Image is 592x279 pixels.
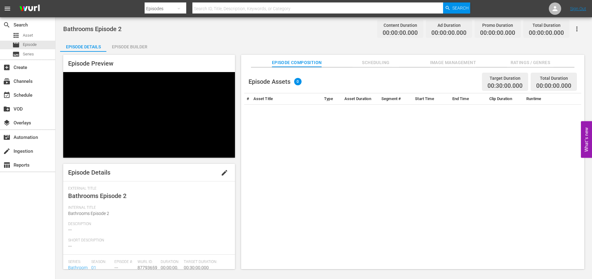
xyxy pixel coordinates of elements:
span: Search [452,2,469,14]
th: Runtime [524,93,561,105]
a: Sign Out [570,6,586,11]
a: 01 [91,265,96,270]
span: External Title [68,186,227,191]
span: 0 [294,78,302,85]
span: 00:30:00.000 [184,265,209,270]
div: Promo Duration [480,21,515,30]
span: edit [221,169,228,176]
button: Episode Details [60,39,106,52]
button: Episode Builder [106,39,153,52]
span: Search [3,21,10,29]
span: Channels [3,78,10,85]
th: Type [322,93,342,105]
span: Bathrooms Episode 2 [68,211,109,216]
span: 00:00:00.000 [529,30,564,37]
div: Episode Details [60,39,106,54]
span: Season: [91,260,111,265]
button: edit [217,165,232,180]
span: 00:00:00.000 [431,30,467,37]
span: Series [12,51,20,58]
span: Image Management [430,59,476,67]
span: Asset [23,32,33,38]
span: Series: [68,260,88,265]
span: 00:00:00.000 [161,265,178,277]
span: Target Duration: [184,260,227,265]
span: Duration: [161,260,181,265]
div: Total Duration [529,21,564,30]
div: Target Duration [487,74,523,83]
span: 00:30:00.000 [487,83,523,90]
th: End Time [450,93,487,105]
span: --- [114,265,118,270]
div: Total Duration [536,74,571,83]
span: Automation [3,134,10,141]
span: Overlays [3,119,10,127]
span: --- [68,244,72,249]
span: Bathrooms Episode 2 [63,25,121,33]
span: Schedule [3,91,10,99]
span: Internal Title [68,205,227,210]
span: Series [23,51,34,57]
span: Ratings / Genres [507,59,553,67]
span: Episode Details [68,169,110,176]
span: VOD [3,105,10,113]
div: Episode Builder [106,39,153,54]
span: 87793659 [138,265,157,270]
th: Asset Duration [342,93,379,105]
span: Episode #: [114,260,134,265]
div: Episode Assets [249,78,302,85]
span: Ingestion [3,148,10,155]
span: Asset [12,32,20,39]
span: Episode Preview [68,60,113,67]
span: Create [3,64,10,71]
span: Bathrooms Episode 2 [68,192,126,200]
span: --- [68,227,72,232]
img: ans4CAIJ8jUAAAAAAAAAAAAAAAAAAAAAAAAgQb4GAAAAAAAAAAAAAAAAAAAAAAAAJMjXAAAAAAAAAAAAAAAAAAAAAAAAgAT5G... [15,2,44,16]
span: 00:00:00.000 [383,30,418,37]
span: Short Description [68,238,227,243]
span: Reports [3,161,10,169]
span: Description [68,222,227,227]
th: Start Time [413,93,450,105]
span: Episode [12,41,20,49]
span: 00:00:00.000 [480,30,515,37]
span: Episode Composition [272,59,322,67]
span: menu [4,5,11,12]
span: Scheduling [353,59,399,67]
th: Segment # [379,93,413,105]
span: Episode [23,42,37,48]
span: 00:00:00.000 [536,82,571,89]
a: Bathrooms [68,265,88,277]
th: Asset Title [251,93,322,105]
button: Search [443,2,470,14]
div: Ad Duration [431,21,467,30]
span: Wurl ID: [138,260,158,265]
th: # [244,93,251,105]
th: Clip Duration [487,93,524,105]
div: Content Duration [383,21,418,30]
button: Open Feedback Widget [581,121,592,158]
